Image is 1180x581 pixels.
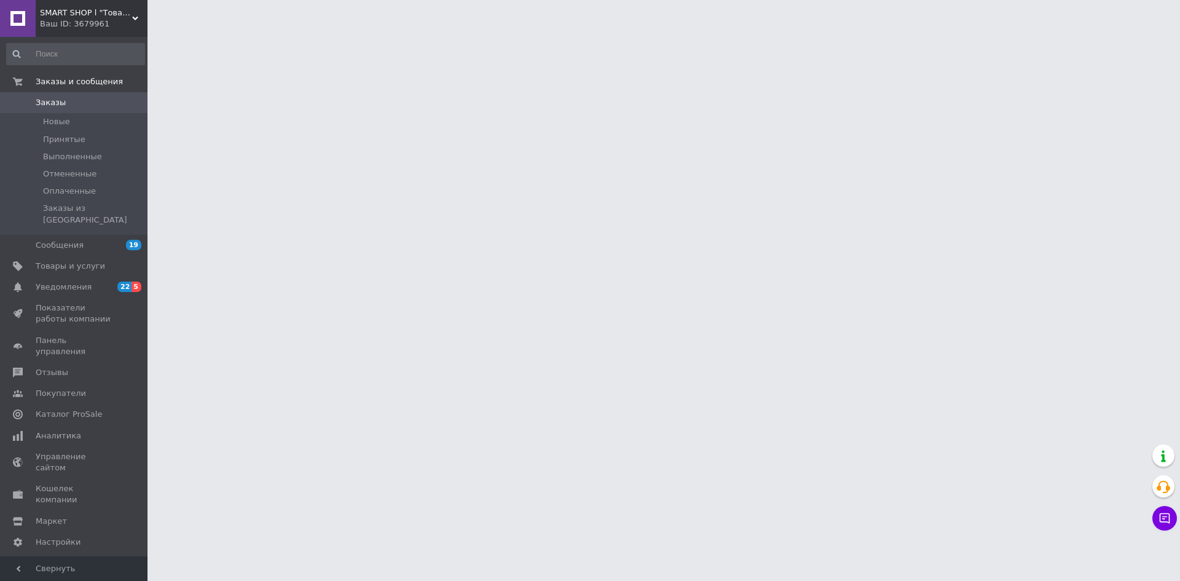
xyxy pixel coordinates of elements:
[36,430,81,441] span: Аналитика
[40,18,147,30] div: Ваш ID: 3679961
[43,168,96,180] span: Отмененные
[43,134,85,145] span: Принятые
[1152,506,1177,531] button: Чат с покупателем
[43,151,102,162] span: Выполненные
[36,537,81,548] span: Настройки
[36,367,68,378] span: Отзывы
[36,451,114,473] span: Управление сайтом
[36,76,123,87] span: Заказы и сообщения
[36,240,84,251] span: Сообщения
[126,240,141,250] span: 19
[36,516,67,527] span: Маркет
[36,409,102,420] span: Каталог ProSale
[6,43,145,65] input: Поиск
[117,282,132,292] span: 22
[36,335,114,357] span: Панель управления
[36,483,114,505] span: Кошелек компании
[132,282,141,292] span: 5
[43,203,144,225] span: Заказы из [GEOGRAPHIC_DATA]
[40,7,132,18] span: SMART SHOP l "Товари для дому та активного відпочинку"
[43,186,96,197] span: Оплаченные
[43,116,70,127] span: Новые
[36,302,114,325] span: Показатели работы компании
[36,388,86,399] span: Покупатели
[36,97,66,108] span: Заказы
[36,282,92,293] span: Уведомления
[36,261,105,272] span: Товары и услуги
